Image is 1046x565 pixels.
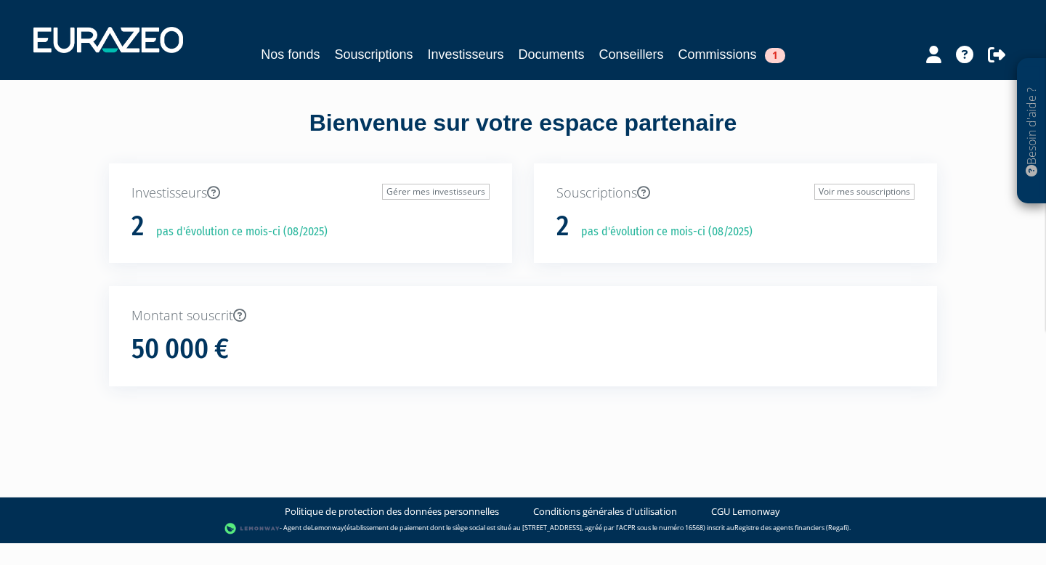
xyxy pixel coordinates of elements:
[131,211,144,242] h1: 2
[556,211,569,242] h1: 2
[678,44,785,65] a: Commissions1
[33,27,183,53] img: 1732889491-logotype_eurazeo_blanc_rvb.png
[711,505,780,519] a: CGU Lemonway
[814,184,915,200] a: Voir mes souscriptions
[382,184,490,200] a: Gérer mes investisseurs
[131,306,915,325] p: Montant souscrit
[556,184,915,203] p: Souscriptions
[765,48,785,63] span: 1
[224,521,280,536] img: logo-lemonway.png
[1023,66,1040,197] p: Besoin d'aide ?
[427,44,503,65] a: Investisseurs
[334,44,413,65] a: Souscriptions
[519,44,585,65] a: Documents
[285,505,499,519] a: Politique de protection des données personnelles
[571,224,753,240] p: pas d'évolution ce mois-ci (08/2025)
[131,334,229,365] h1: 50 000 €
[311,523,344,532] a: Lemonway
[15,521,1031,536] div: - Agent de (établissement de paiement dont le siège social est situé au [STREET_ADDRESS], agréé p...
[533,505,677,519] a: Conditions générales d'utilisation
[131,184,490,203] p: Investisseurs
[734,523,849,532] a: Registre des agents financiers (Regafi)
[98,107,948,163] div: Bienvenue sur votre espace partenaire
[261,44,320,65] a: Nos fonds
[599,44,664,65] a: Conseillers
[146,224,328,240] p: pas d'évolution ce mois-ci (08/2025)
